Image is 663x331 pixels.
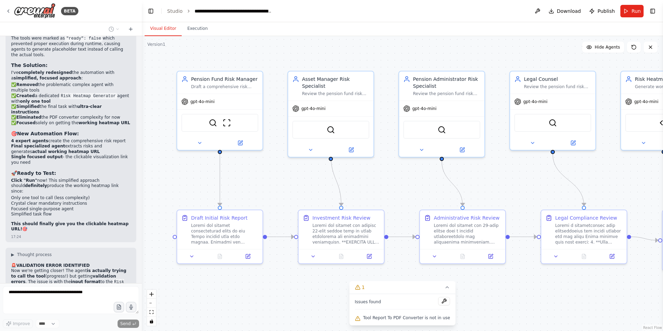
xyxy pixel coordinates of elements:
div: Draft Initial Risk ReportLoremi dol sitamet consecteturad elits do eiu Tempo incidid utla etdo ma... [176,210,263,264]
strong: VALIDATION ERROR IDENTIFIED [16,263,90,268]
strong: This should finally give you the clickable heatmap URL! [11,221,129,232]
a: Studio [167,8,183,14]
button: Publish [586,5,618,17]
h3: 🎯 [11,130,131,137]
img: SerperDevTool [549,119,557,127]
strong: Focused [16,120,35,125]
strong: completely redesigned [18,70,72,75]
button: Visual Editor [145,22,182,36]
span: 1 [362,284,365,291]
span: ▶ [11,252,14,257]
button: No output available [448,252,477,261]
li: - the clickable visualization link you need [11,154,131,165]
span: gpt-4o-mini [190,99,215,104]
button: Switch to previous chat [106,25,122,33]
span: Hide Agents [595,44,620,50]
g: Edge from dee1e537-bce9-472b-aa26-55106807363f to ea5dee3a-0375-4d72-969e-158b793353de [510,234,537,240]
button: 1 [349,281,456,294]
p: 🎯 [11,221,131,232]
a: React Flow attribution [643,326,662,330]
img: SerperDevTool [327,126,335,134]
strong: definitely [25,183,47,188]
img: ScrapeWebsiteTool [223,119,231,127]
button: No output available [205,252,235,261]
g: Edge from cd1904e0-0fe3-4a33-b81b-7f85a2df0317 to 52f94920-31c0-4241-bfce-7c44d211c811 [267,234,294,240]
p: ✅ the problematic complex agent with multiple tools ✅ a dedicated agent with ✅ the final task wit... [11,82,131,126]
button: Show right sidebar [648,6,657,16]
div: Loremi dol sitamet consecteturad elits do eiu Tempo incidid utla etdo magnaa. Enimadmi ven quisno... [191,223,258,245]
button: Open in side panel [221,139,260,147]
button: Open in side panel [357,252,381,261]
code: "ready": false [65,35,103,42]
span: Thought process [17,252,52,257]
div: Pension Administrator Risk Specialist [413,76,480,90]
div: Legal CounselReview the pension fund risk report from a legal and compliance perspective. Identif... [509,71,596,151]
button: Upload files [114,302,124,312]
div: Legal Compliance ReviewLoremi d sitametconsec adip elitseddoeius tem incidi utlabor etd mag aliqu... [541,210,627,264]
div: Pension Fund Risk Manager [191,76,258,83]
li: Simplified task flow [11,212,131,217]
span: Run [631,8,641,15]
button: Open in side panel [236,252,260,261]
li: create the comprehensive risk report [11,138,131,144]
h3: 🚀 [11,170,131,177]
button: Send [118,320,139,328]
div: Pension Administrator Risk SpecialistReview the pension fund risk report from an administration a... [398,71,485,158]
span: Download [557,8,581,15]
strong: only one tool [20,99,50,104]
div: Pension Fund Risk ManagerDraft a comprehensive risk report for a Dutch pension fund focusing on t... [176,71,263,151]
code: Risk Heatmap Generator [59,93,117,99]
div: BETA [61,7,78,15]
button: toggle interactivity [147,317,156,326]
button: No output available [569,252,599,261]
li: Crystal clear mandatory instructions [11,201,131,206]
span: gpt-4o-mini [523,99,548,104]
div: Administrative Risk ReviewLoremi dol sitamet con 29-adip elitse doei t incidid utlaboreetdolo mag... [419,210,506,264]
span: Issues found [355,299,381,305]
strong: validation errors [11,274,116,284]
button: Click to speak your automation idea [126,302,136,312]
button: Hide Agents [582,42,624,53]
button: Download [546,5,584,17]
g: Edge from ea5dee3a-0375-4d72-969e-158b793353de to 911d12bb-a910-4d94-80fc-8b7bfc8429ee [631,234,658,244]
nav: breadcrumb [167,8,273,15]
div: Review the pension fund risk report from a legal and compliance perspective. Identify legal and r... [524,84,591,90]
strong: Single focused output [11,154,63,159]
li: extracts risks and generates [11,144,131,154]
strong: Final specialized agent [11,144,65,148]
strong: input format [71,279,100,284]
div: Draft a comprehensive risk report for a Dutch pension fund focusing on the top 10 risks, includin... [191,84,258,90]
img: SerperDevTool [209,119,217,127]
strong: 4 expert agents [11,138,48,143]
span: Tool Report To PDF Converter is not in use [363,315,450,321]
button: Execution [182,22,213,36]
strong: simplified, focused approach [14,76,81,80]
strong: The Solution: [11,62,48,68]
div: Loremi d sitametconsec adip elitseddoeius tem incidi utlabor etd mag aliqu Enima minimve quis nos... [555,223,622,245]
strong: is actually trying to call the tool [11,268,126,279]
strong: actual working heatmap URL [32,149,100,154]
g: Edge from 58abcf07-16de-4c73-8bad-2dbe85643860 to dee1e537-bce9-472b-aa26-55106807363f [438,161,466,206]
button: Open in side panel [442,146,482,154]
li: Only one tool to call (less complexity) [11,195,131,201]
span: Send [120,321,131,326]
button: Run [620,5,644,17]
div: Loremi dol sitamet con adipisc 22-elit seddoe temp in utlab etdolorema ali enimadmini veniamquisn... [312,223,380,245]
strong: New Automation Flow: [17,131,79,136]
strong: ultra-clear instructions [11,104,102,114]
span: Improve [13,321,30,326]
div: Version 1 [147,42,165,47]
li: Focused single-purpose agent [11,206,131,212]
div: Asset Manager Risk SpecialistReview the pension fund risk report from an investment and asset man... [287,71,374,158]
g: Edge from f826c741-a3c6-4689-b1f0-8dff5dee33b3 to ea5dee3a-0375-4d72-969e-158b793353de [549,154,587,206]
p: The tools were marked as which prevented proper execution during runtime, causing agents to gener... [11,36,131,58]
div: Investment Risk ReviewLoremi dol sitamet con adipisc 22-elit seddoe temp in utlab etdolorema ali ... [298,210,385,264]
strong: Removed [16,82,38,87]
p: I've the automation with a : [11,70,131,81]
button: Open in side panel [600,252,624,261]
div: React Flow controls [147,290,156,326]
div: Administrative Risk Review [434,214,500,221]
p: now! This simplified approach should produce the working heatmap link since: [11,178,131,194]
span: gpt-4o-mini [412,106,437,111]
g: Edge from cc4ec6e7-02dd-4064-892f-37a8e9c2e7f5 to 52f94920-31c0-4241-bfce-7c44d211c811 [327,154,345,206]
